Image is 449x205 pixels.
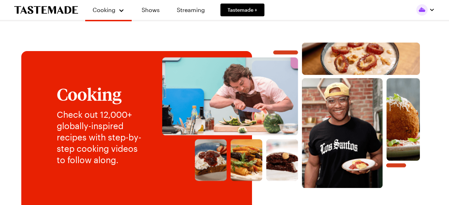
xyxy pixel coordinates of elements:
span: Tastemade + [228,6,257,13]
img: Profile picture [416,4,428,16]
h1: Cooking [57,85,147,103]
button: Profile picture [416,4,435,16]
img: Explore recipes [161,43,421,188]
a: Tastemade + [220,4,264,16]
a: To Tastemade Home Page [14,6,78,14]
span: Cooking [93,6,115,13]
button: Cooking [92,3,125,17]
p: Check out 12,000+ globally-inspired recipes with step-by-step cooking videos to follow along. [57,109,147,166]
